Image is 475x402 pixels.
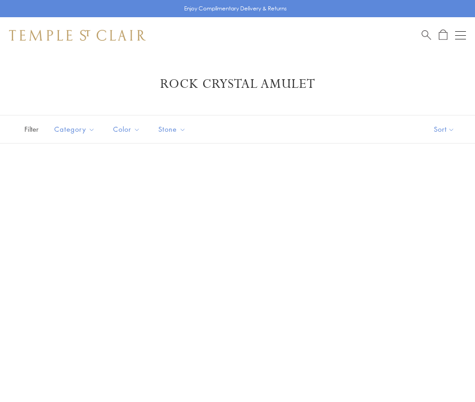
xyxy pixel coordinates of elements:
[184,4,287,13] p: Enjoy Complimentary Delivery & Returns
[9,30,146,41] img: Temple St. Clair
[47,119,102,139] button: Category
[109,124,147,135] span: Color
[152,119,193,139] button: Stone
[23,76,452,92] h1: Rock Crystal Amulet
[413,115,475,143] button: Show sort by
[422,29,431,41] a: Search
[50,124,102,135] span: Category
[106,119,147,139] button: Color
[455,30,466,41] button: Open navigation
[154,124,193,135] span: Stone
[439,29,447,41] a: Open Shopping Bag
